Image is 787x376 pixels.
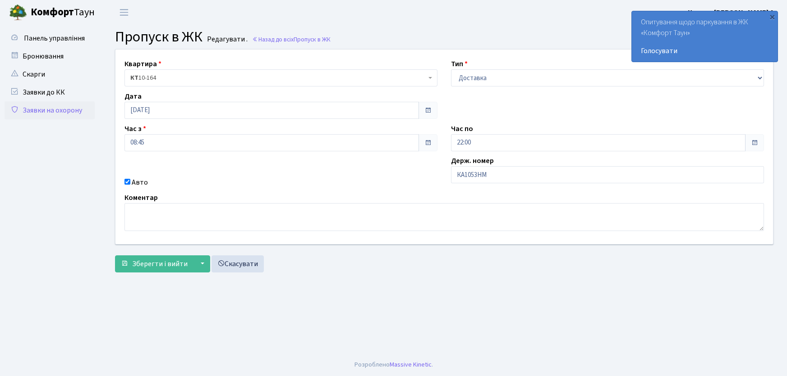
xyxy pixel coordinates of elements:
a: Бронювання [5,47,95,65]
label: Авто [132,177,148,188]
span: Пропуск в ЖК [294,35,331,44]
label: Тип [451,59,468,69]
a: Назад до всіхПропуск в ЖК [252,35,331,44]
span: Панель управління [24,33,85,43]
a: Massive Kinetic [390,360,432,369]
span: Таун [31,5,95,20]
div: × [768,12,777,21]
a: Панель управління [5,29,95,47]
input: AA0001AA [451,166,764,183]
span: <b>КТ</b>&nbsp;&nbsp;&nbsp;&nbsp;10-164 [124,69,437,86]
small: Редагувати . [205,35,248,44]
a: Цитрус [PERSON_NAME] А. [688,7,776,18]
b: Комфорт [31,5,74,19]
b: Цитрус [PERSON_NAME] А. [688,8,776,18]
label: Держ. номер [451,155,494,166]
img: logo.png [9,4,27,22]
div: Розроблено . [354,360,433,370]
label: Коментар [124,192,158,203]
label: Дата [124,91,142,102]
a: Скарги [5,65,95,83]
label: Час по [451,123,473,134]
a: Заявки на охорону [5,101,95,119]
span: Пропуск в ЖК [115,27,203,47]
div: Опитування щодо паркування в ЖК «Комфорт Таун» [632,11,778,62]
label: Квартира [124,59,161,69]
button: Зберегти і вийти [115,255,193,272]
label: Час з [124,123,146,134]
b: КТ [130,73,138,82]
button: Переключити навігацію [113,5,135,20]
span: <b>КТ</b>&nbsp;&nbsp;&nbsp;&nbsp;10-164 [130,73,426,82]
span: Зберегти і вийти [132,259,188,269]
a: Скасувати [212,255,264,272]
a: Заявки до КК [5,83,95,101]
a: Голосувати [641,45,769,56]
